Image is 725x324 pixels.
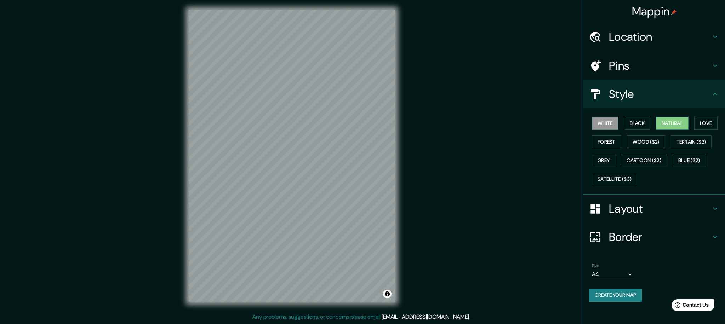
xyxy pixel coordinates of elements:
button: Love [694,117,718,130]
button: White [592,117,618,130]
a: [EMAIL_ADDRESS][DOMAIN_NAME] [382,313,469,320]
button: Create your map [589,289,642,302]
div: Style [583,80,725,108]
div: Location [583,23,725,51]
label: Size [592,263,599,269]
button: Grey [592,154,615,167]
button: Toggle attribution [383,290,392,298]
button: Blue ($2) [673,154,706,167]
h4: Border [609,230,711,244]
div: . [470,313,471,321]
h4: Location [609,30,711,44]
button: Natural [656,117,689,130]
button: Satellite ($3) [592,173,637,186]
iframe: Help widget launcher [662,296,717,316]
h4: Layout [609,202,711,216]
button: Black [624,117,651,130]
button: Forest [592,135,621,149]
button: Wood ($2) [627,135,665,149]
img: pin-icon.png [671,10,677,15]
button: Cartoon ($2) [621,154,667,167]
h4: Pins [609,59,711,73]
button: Terrain ($2) [671,135,712,149]
div: . [471,313,473,321]
div: Layout [583,195,725,223]
div: Pins [583,52,725,80]
canvas: Map [189,10,395,302]
p: Any problems, suggestions, or concerns please email . [252,313,470,321]
div: A4 [592,269,634,280]
h4: Style [609,87,711,101]
h4: Mappin [632,4,677,18]
div: Border [583,223,725,251]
